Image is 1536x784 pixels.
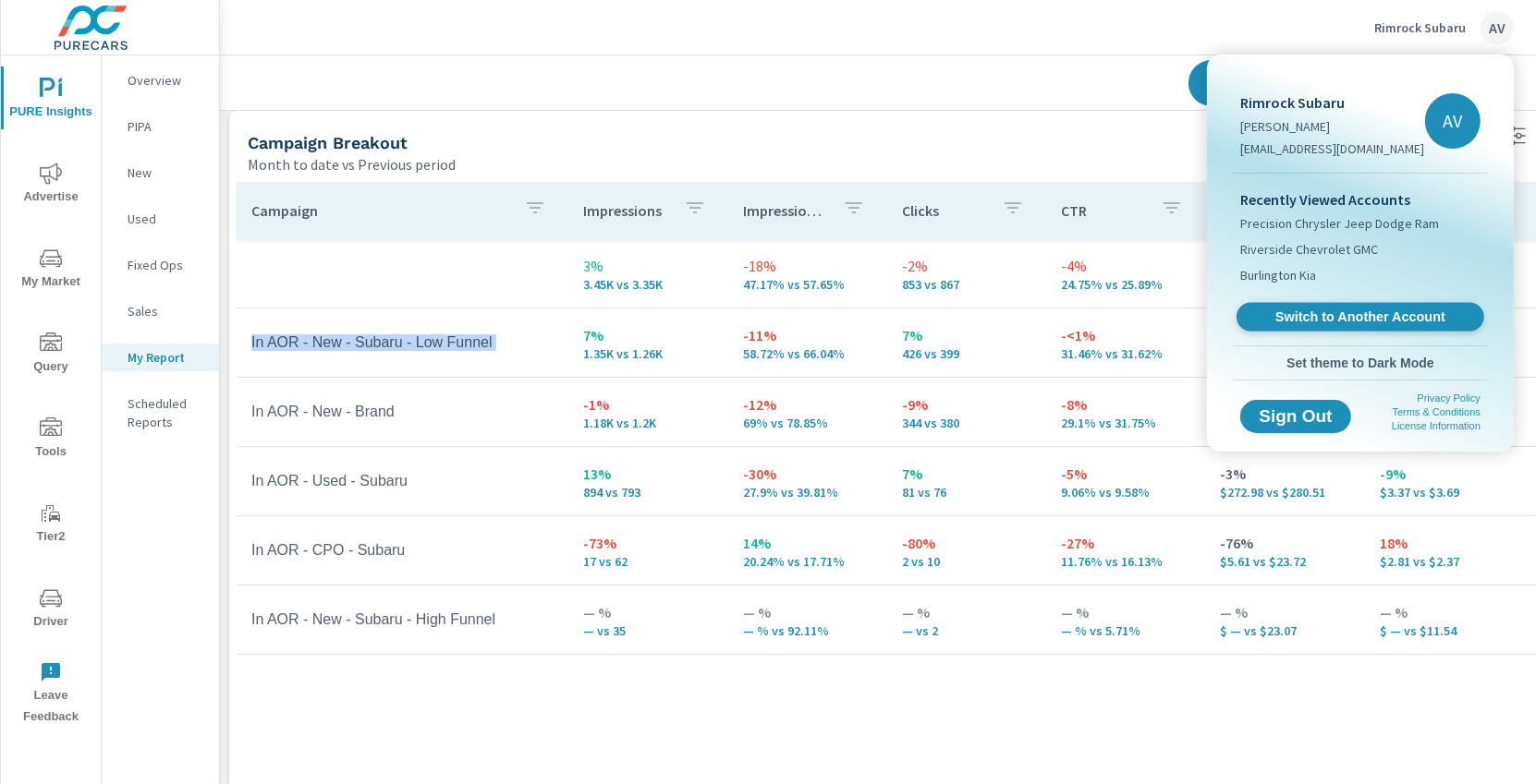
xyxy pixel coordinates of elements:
[1240,117,1424,136] p: [PERSON_NAME]
[1425,93,1481,149] div: AV
[1240,91,1424,114] p: Rimrock Subaru
[1392,420,1481,431] a: License Information
[1418,392,1481,404] a: Privacy Policy
[1233,346,1488,380] button: Set theme to Dark Mode
[1247,308,1473,326] span: Switch to Another Account
[1240,355,1481,371] span: Set theme to Dark Mode
[1240,139,1424,158] p: [EMAIL_ADDRESS][DOMAIN_NAME]
[1240,400,1351,433] button: Sign Out
[1237,303,1484,332] a: Switch to Another Account
[1240,240,1378,259] span: Riverside Chevrolet GMC
[1240,266,1316,284] span: Burlington Kia
[1255,408,1336,425] span: Sign Out
[1240,188,1481,211] p: Recently Viewed Accounts
[1393,406,1481,417] a: Terms & Conditions
[1240,214,1439,233] span: Precision Chrysler Jeep Dodge Ram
